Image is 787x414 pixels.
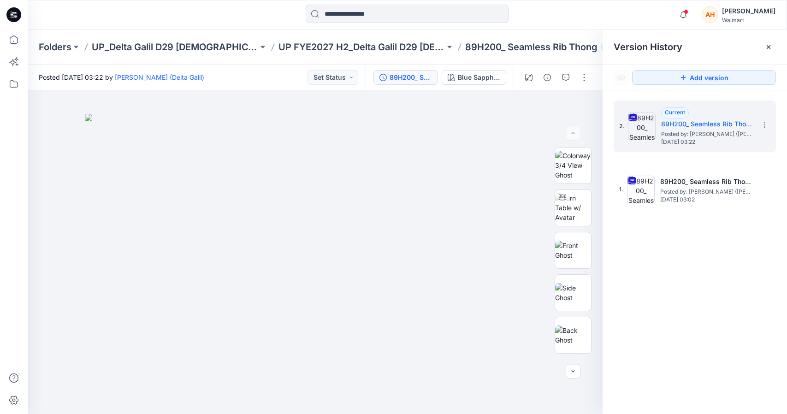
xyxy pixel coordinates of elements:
img: Back Ghost [555,325,591,345]
h5: 89H200_ Seamless Rib Thong [661,118,753,130]
div: 89H200_ Seamless Rib Thong [390,72,432,83]
img: 89H200_ Seamless Rib Thong [628,112,656,140]
div: Blue Sapphire [458,72,500,83]
a: [PERSON_NAME] (Delta Galil) [115,73,204,81]
span: Posted [DATE] 03:22 by [39,72,204,82]
button: Add version [632,70,776,85]
a: UP_Delta Galil D29 [DEMOGRAPHIC_DATA] NOBO Intimates [92,41,258,53]
div: AH [702,6,718,23]
img: 89H200_ Seamless Rib Thong [627,176,655,203]
span: Current [665,109,685,116]
div: [PERSON_NAME] [722,6,775,17]
button: Blue Sapphire [442,70,506,85]
button: Close [765,43,772,51]
button: Show Hidden Versions [614,70,628,85]
img: Side Ghost [555,283,591,302]
button: 89H200_ Seamless Rib Thong [373,70,438,85]
div: Walmart [722,17,775,24]
a: Folders [39,41,71,53]
img: Turn Table w/ Avatar [555,193,591,222]
span: [DATE] 03:02 [660,196,752,203]
span: 2. [619,122,624,130]
h5: 89H200_ Seamless Rib Thong [660,176,752,187]
span: [DATE] 03:22 [661,139,753,145]
img: eyJhbGciOiJIUzI1NiIsImtpZCI6IjAiLCJzbHQiOiJzZXMiLCJ0eXAiOiJKV1QifQ.eyJkYXRhIjp7InR5cGUiOiJzdG9yYW... [85,114,546,414]
span: Posted by: Dorelle Mcpherson (Delta Galil) [661,130,753,139]
span: Version History [614,41,682,53]
img: Colorway 3/4 View Ghost [555,151,591,180]
img: Front Ghost [555,241,591,260]
button: Details [540,70,555,85]
span: Posted by: Dorelle Mcpherson (Delta Galil) [660,187,752,196]
a: UP FYE2027 H2_Delta Galil D29 [DEMOGRAPHIC_DATA] NoBo Panties [278,41,445,53]
span: 1. [619,185,623,194]
button: 21 [601,41,630,53]
p: 89H200_ Seamless Rib Thong [465,41,598,53]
